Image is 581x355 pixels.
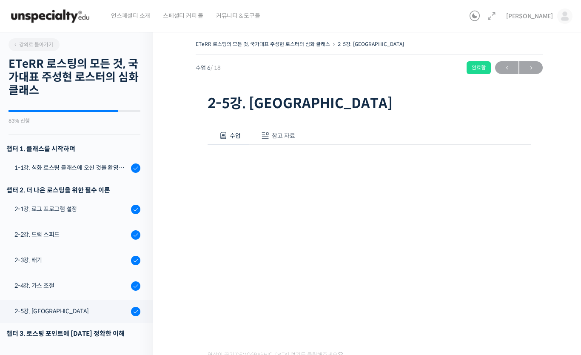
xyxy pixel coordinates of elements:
h1: 2-5강. [GEOGRAPHIC_DATA] [208,95,531,112]
span: 수업 6 [196,65,221,71]
span: 수업 [230,132,241,140]
span: ← [495,62,518,74]
div: 챕터 2. 더 나은 로스팅을 위한 필수 이론 [6,184,140,196]
span: 참고 자료 [272,132,295,140]
h2: ETeRR 로스팅의 모든 것, 국가대표 주성현 로스터의 심화 클래스 [9,57,140,97]
div: 2-1강. 로그 프로그램 설정 [14,204,128,214]
div: 2-4강. 가스 조절 [14,281,128,290]
a: 강의로 돌아가기 [9,38,60,51]
a: 2-5강. [GEOGRAPHIC_DATA] [338,41,404,47]
span: [PERSON_NAME] [506,12,553,20]
div: 2-3강. 배기 [14,255,128,265]
div: 83% 진행 [9,118,140,123]
span: → [519,62,543,74]
span: 강의로 돌아가기 [13,41,53,48]
span: / 18 [211,64,221,72]
div: 1-1강. 심화 로스팅 클래스에 오신 것을 환영합니다 [14,163,128,172]
div: 2-2강. 드럼 스피드 [14,230,128,239]
a: 다음→ [519,61,543,74]
a: ETeRR 로스팅의 모든 것, 국가대표 주성현 로스터의 심화 클래스 [196,41,330,47]
div: 2-5강. [GEOGRAPHIC_DATA] [14,306,128,316]
div: 챕터 3. 로스팅 포인트에 [DATE] 정확한 이해 [6,328,140,339]
a: ←이전 [495,61,518,74]
div: 완료함 [467,61,491,74]
h3: 챕터 1. 클래스를 시작하며 [6,143,140,155]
